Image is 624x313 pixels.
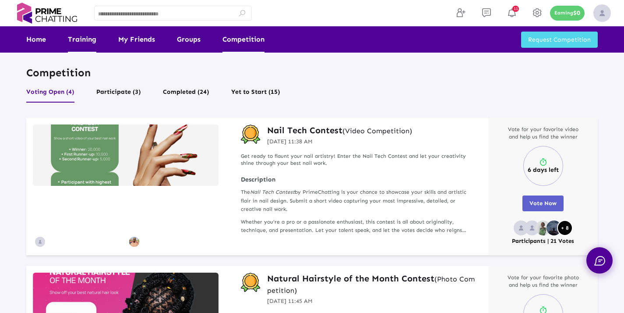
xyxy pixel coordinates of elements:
[118,26,155,53] a: My Friends
[267,297,475,306] p: [DATE] 11:45 AM
[35,237,45,247] img: no_profile_image.svg
[164,208,182,226] mat-icon: play_arrow
[68,26,96,53] a: Training
[231,86,280,103] button: Yet to Start (15)
[522,196,564,211] button: Vote Now
[342,127,412,135] small: (Video Competition)
[536,221,550,235] img: 685006c58bec4b43fe5a292f_1751881247454.png
[529,200,557,206] span: Vote Now
[504,274,582,289] p: Vote for your favorite photo and help us find the winner
[267,124,412,136] a: Nail Tech Contest(Video Competition)
[241,124,261,144] img: competition-badge.svg
[573,10,580,16] p: $0
[539,158,547,167] img: timer.svg
[528,36,591,43] span: Request Competition
[267,124,412,136] h3: Nail Tech Contest
[241,188,475,213] p: The by PrimeChatting is your chance to showcase your skills and artistic flair in nail design. Su...
[141,239,177,244] p: [PERSON_NAME]
[70,208,88,226] mat-icon: play_arrow
[241,176,475,184] strong: Description
[47,239,83,244] p: [PERSON_NAME]
[512,238,574,245] p: Participants | 21 Votes
[546,221,561,235] img: 67f528b555e9d23669e636b7_1752020635690.png
[521,32,598,48] button: Request Competition
[241,218,475,235] p: Whether you're a pro or a passionate enthusiast, this contest is all about originality, technique...
[26,26,46,53] a: Home
[514,221,529,235] img: no_profile_image.svg
[96,86,141,103] button: Participate (3)
[593,4,611,22] img: img
[26,66,598,79] p: Competition
[177,26,201,53] a: Groups
[504,126,582,141] p: Vote for your favorite video and help us find the winner
[250,189,295,195] i: Nail Tech Contest
[525,221,539,235] img: no_profile_image.svg
[163,86,209,103] button: Completed (24)
[561,225,569,231] p: + 8
[267,273,475,295] a: Natural Hairstyle of the Month Contest(Photo Competition)
[222,26,264,53] a: Competition
[26,86,74,103] button: Voting Open (4)
[129,237,139,247] img: 685ac5b271744e6fe051d3b4_1752561433174.png
[267,137,412,146] p: [DATE] 11:38 AM
[512,6,519,12] span: 11
[241,153,475,167] p: Get ready to flaunt your nail artistry! Enter the Nail Tech Contest and let your creativity shine...
[554,10,573,16] p: Earning
[13,3,81,24] img: logo
[528,167,559,174] p: 6 days left
[241,273,261,292] img: competition-badge.svg
[33,124,219,186] img: compititionbanner1750486133-5Kg1C.jpg
[267,273,475,295] h3: Natural Hairstyle of the Month Contest
[594,256,605,266] img: chat.svg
